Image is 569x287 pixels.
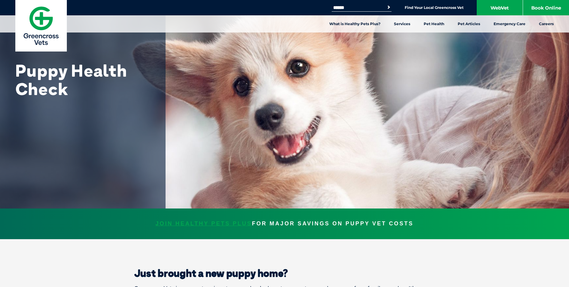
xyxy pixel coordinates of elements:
[387,15,417,33] a: Services
[6,219,563,228] p: FOR MAJOR SAVINGS ON PUPPY VET COSTS
[532,15,560,33] a: Careers
[155,220,252,227] a: JOIN HEALTHY PETS PLUS
[405,5,464,10] a: Find Your Local Greencross Vet
[15,61,150,98] h1: Puppy Health Check
[134,267,288,279] strong: Just brought a new puppy home?
[451,15,487,33] a: Pet Articles
[386,4,392,10] button: Search
[487,15,532,33] a: Emergency Care
[417,15,451,33] a: Pet Health
[155,219,252,228] span: JOIN HEALTHY PETS PLUS
[323,15,387,33] a: What is Healthy Pets Plus?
